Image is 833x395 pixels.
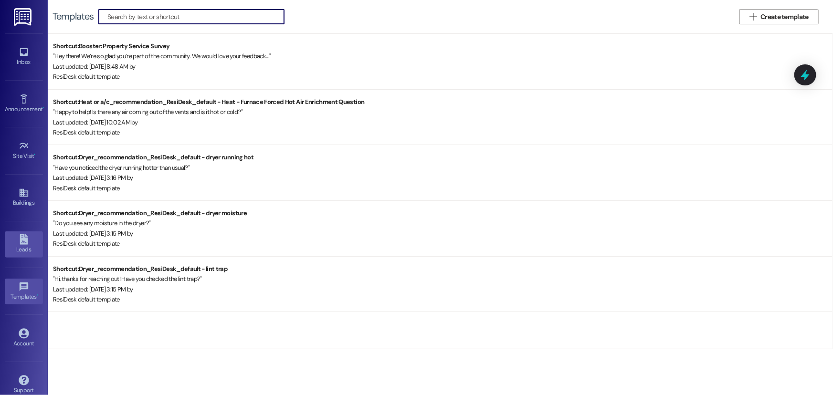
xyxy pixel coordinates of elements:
i:  [749,13,757,21]
span: ResiDesk default template [53,128,120,136]
a: Inbox [5,44,43,70]
a: Account [5,325,43,351]
span: ResiDesk default template [53,73,120,81]
a: Site Visit • [5,138,43,164]
div: Shortcut: Dryer_recommendation_ResiDesk_default - lint trap [53,264,833,274]
a: Buildings [5,185,43,210]
div: Shortcut: Dryer_recommendation_ResiDesk_default - dryer running hot [53,152,833,162]
div: " Hey there! We’re so glad you’re part of the community. We would love your feedback... " [53,51,833,61]
span: ResiDesk default template [53,295,120,303]
span: • [42,104,44,111]
div: Shortcut: Booster: Property Service Survey [53,41,833,51]
div: Templates [53,11,94,21]
a: Templates • [5,279,43,304]
a: Leads [5,231,43,257]
div: Shortcut: Heat or a/c_recommendation_ResiDesk_default - Heat - Furnace Forced Hot Air Enrichment ... [53,97,833,107]
div: Shortcut: Dryer_recommendation_ResiDesk_default - dryer moisture [53,208,833,218]
span: Create template [760,12,809,22]
span: • [34,151,36,158]
div: " Have you noticed the dryer running hotter than usual? " [53,163,833,173]
div: Last updated: [DATE] 8:48 AM by [53,62,833,72]
img: ResiDesk Logo [14,8,33,26]
div: Last updated: [DATE] 3:15 PM by [53,229,833,239]
div: Last updated: [DATE] 3:15 PM by [53,284,833,294]
input: Search by text or shortcut [107,10,284,23]
button: Create template [739,9,819,24]
span: ResiDesk default template [53,184,120,192]
div: " Hi, thanks for reaching out! Have you checked the lint trap? " [53,274,833,284]
span: ResiDesk default template [53,239,120,248]
div: Last updated: [DATE] 3:16 PM by [53,173,833,183]
div: Last updated: [DATE] 10:02 AM by [53,117,833,127]
span: • [37,292,38,299]
div: " Do you see any moisture in the dryer? " [53,218,833,228]
div: " Happy to help! Is there any air coming out of the vents and is it hot or cold? " [53,107,833,117]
